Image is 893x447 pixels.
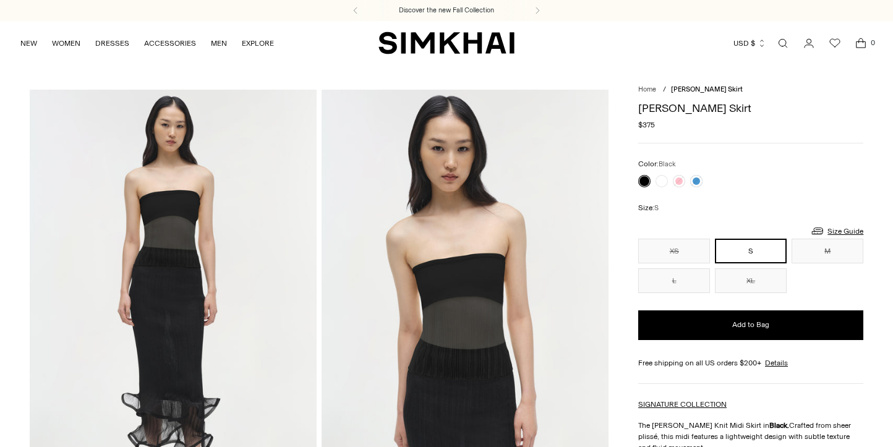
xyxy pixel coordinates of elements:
label: Size: [638,202,659,214]
a: Go to the account page [797,31,821,56]
h1: [PERSON_NAME] Skirt [638,103,863,114]
a: SIMKHAI [378,31,515,55]
div: Free shipping on all US orders $200+ [638,357,863,368]
span: [PERSON_NAME] Skirt [671,85,743,93]
span: Black [659,160,676,168]
nav: breadcrumbs [638,85,863,95]
button: M [792,239,863,263]
a: Details [765,357,788,368]
a: WOMEN [52,30,80,57]
a: Open search modal [771,31,795,56]
span: S [654,204,659,212]
a: Open cart modal [848,31,873,56]
button: Add to Bag [638,310,863,340]
a: MEN [211,30,227,57]
a: EXPLORE [242,30,274,57]
span: $375 [638,119,655,130]
a: Discover the new Fall Collection [399,6,494,15]
div: / [663,85,666,95]
label: Color: [638,158,676,170]
a: DRESSES [95,30,129,57]
a: ACCESSORIES [144,30,196,57]
a: SIGNATURE COLLECTION [638,400,727,409]
span: 0 [867,37,878,48]
button: XL [715,268,787,293]
a: Wishlist [822,31,847,56]
a: Size Guide [810,223,863,239]
button: S [715,239,787,263]
span: Add to Bag [732,320,769,330]
button: USD $ [733,30,766,57]
a: NEW [20,30,37,57]
strong: Black. [769,421,789,430]
button: XS [638,239,710,263]
a: Home [638,85,656,93]
button: L [638,268,710,293]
